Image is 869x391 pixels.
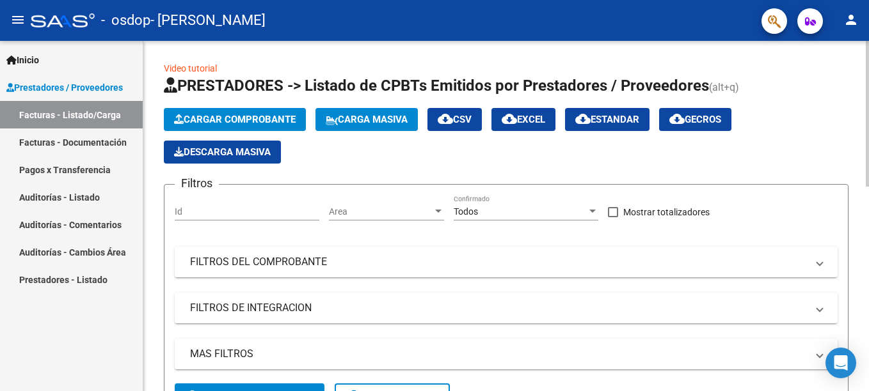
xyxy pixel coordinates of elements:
[623,204,710,220] span: Mostrar totalizadores
[175,293,838,323] mat-expansion-panel-header: FILTROS DE INTEGRACION
[575,114,639,125] span: Estandar
[101,6,150,34] span: - osdop
[438,114,472,125] span: CSV
[565,108,650,131] button: Estandar
[427,108,482,131] button: CSV
[6,80,123,95] span: Prestadores / Proveedores
[669,114,721,125] span: Gecros
[6,53,39,67] span: Inicio
[190,301,807,315] mat-panel-title: FILTROS DE INTEGRACION
[659,108,731,131] button: Gecros
[174,114,296,125] span: Cargar Comprobante
[190,255,807,269] mat-panel-title: FILTROS DEL COMPROBANTE
[175,339,838,369] mat-expansion-panel-header: MAS FILTROS
[669,111,685,126] mat-icon: cloud_download
[491,108,555,131] button: EXCEL
[164,77,709,95] span: PRESTADORES -> Listado de CPBTs Emitidos por Prestadores / Proveedores
[825,348,856,378] div: Open Intercom Messenger
[164,108,306,131] button: Cargar Comprobante
[174,146,271,158] span: Descarga Masiva
[164,141,281,164] button: Descarga Masiva
[175,174,219,192] h3: Filtros
[150,6,266,34] span: - [PERSON_NAME]
[175,247,838,277] mat-expansion-panel-header: FILTROS DEL COMPROBANTE
[454,206,478,217] span: Todos
[575,111,591,126] mat-icon: cloud_download
[10,12,26,27] mat-icon: menu
[709,81,739,93] span: (alt+q)
[438,111,453,126] mat-icon: cloud_download
[190,347,807,361] mat-panel-title: MAS FILTROS
[164,63,217,73] a: Video tutorial
[843,12,859,27] mat-icon: person
[502,111,517,126] mat-icon: cloud_download
[315,108,418,131] button: Carga Masiva
[329,206,433,217] span: Area
[164,141,281,164] app-download-masive: Descarga masiva de comprobantes (adjuntos)
[326,114,408,125] span: Carga Masiva
[502,114,545,125] span: EXCEL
